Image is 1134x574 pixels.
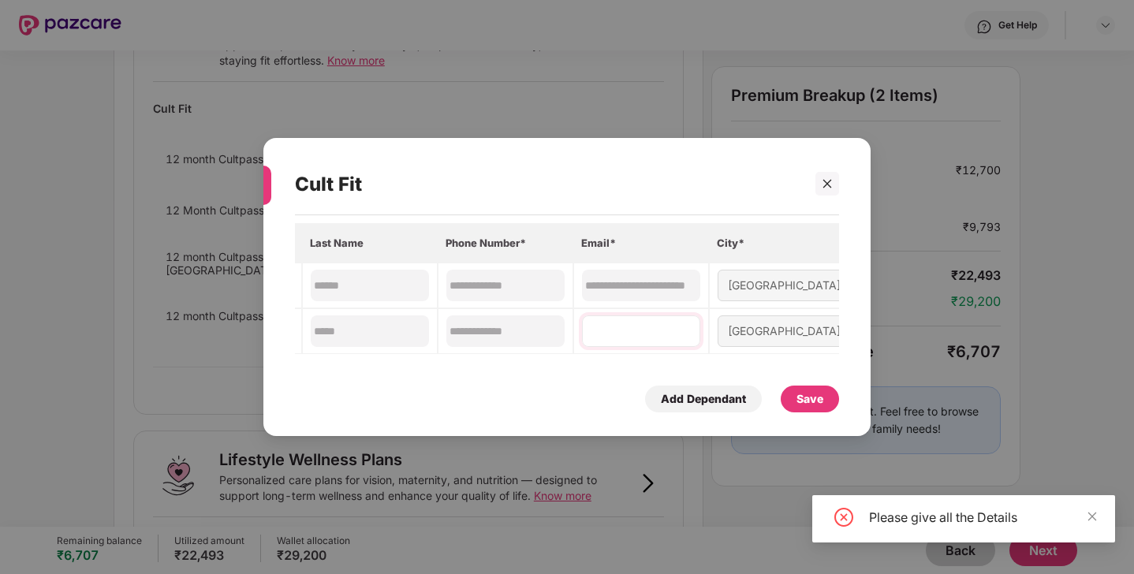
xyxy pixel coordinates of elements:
[302,223,438,263] th: Last Name
[295,154,794,215] div: Cult Fit
[709,223,859,263] th: City*
[438,223,573,263] th: Phone Number*
[661,390,746,408] div: Add Dependant
[718,270,851,301] div: [GEOGRAPHIC_DATA]
[573,223,709,263] th: Email*
[718,315,851,347] div: [GEOGRAPHIC_DATA]
[834,508,853,527] span: close-circle
[1087,511,1098,522] span: close
[869,508,1096,527] div: Please give all the Details
[822,178,833,189] span: close
[796,390,823,408] div: Save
